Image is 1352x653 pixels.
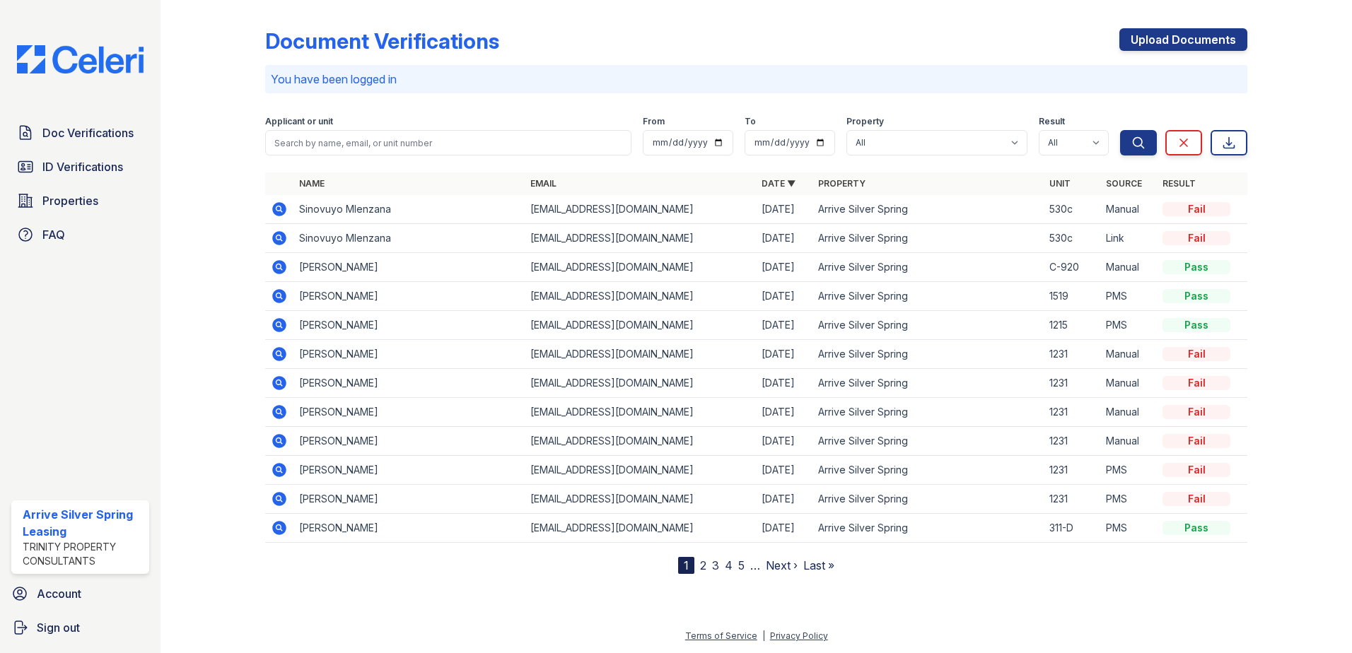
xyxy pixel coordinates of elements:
a: 5 [738,558,745,572]
td: 1231 [1044,398,1100,427]
td: [EMAIL_ADDRESS][DOMAIN_NAME] [525,369,756,398]
td: [DATE] [756,224,812,253]
td: [PERSON_NAME] [293,456,525,485]
p: You have been logged in [271,71,1242,88]
td: [PERSON_NAME] [293,340,525,369]
td: PMS [1100,456,1157,485]
td: [DATE] [756,485,812,514]
div: Fail [1162,376,1230,390]
td: Arrive Silver Spring [812,514,1044,543]
td: Manual [1100,398,1157,427]
td: Manual [1100,253,1157,282]
td: [EMAIL_ADDRESS][DOMAIN_NAME] [525,427,756,456]
a: 4 [725,558,733,572]
td: 1215 [1044,311,1100,340]
div: Fail [1162,463,1230,477]
a: Properties [11,187,149,215]
td: Manual [1100,427,1157,456]
td: Arrive Silver Spring [812,282,1044,311]
td: PMS [1100,485,1157,514]
td: 1231 [1044,369,1100,398]
a: Source [1106,178,1142,189]
td: [EMAIL_ADDRESS][DOMAIN_NAME] [525,514,756,543]
span: … [750,557,760,574]
td: [DATE] [756,340,812,369]
span: ID Verifications [42,158,123,175]
td: Arrive Silver Spring [812,340,1044,369]
span: Properties [42,192,98,209]
td: [DATE] [756,398,812,427]
label: Applicant or unit [265,116,333,127]
label: To [745,116,756,127]
td: [EMAIL_ADDRESS][DOMAIN_NAME] [525,398,756,427]
td: [PERSON_NAME] [293,485,525,514]
td: 1231 [1044,340,1100,369]
td: [DATE] [756,195,812,224]
td: Arrive Silver Spring [812,485,1044,514]
td: [PERSON_NAME] [293,398,525,427]
a: Last » [803,558,834,572]
td: PMS [1100,282,1157,311]
td: 530c [1044,224,1100,253]
td: 1231 [1044,456,1100,485]
td: [PERSON_NAME] [293,282,525,311]
td: [EMAIL_ADDRESS][DOMAIN_NAME] [525,485,756,514]
td: PMS [1100,311,1157,340]
a: 3 [712,558,719,572]
div: 1 [678,557,694,574]
div: Trinity Property Consultants [23,540,144,568]
a: 2 [700,558,706,572]
div: Document Verifications [265,28,499,54]
td: 1231 [1044,427,1100,456]
td: Manual [1100,195,1157,224]
span: FAQ [42,226,65,243]
img: CE_Logo_Blue-a8612792a0a2168367f1c8372b55b34899dd931a85d93a1a3d3e32e68fde9ad4.png [6,45,155,73]
td: [DATE] [756,427,812,456]
label: From [643,116,665,127]
td: [PERSON_NAME] [293,369,525,398]
a: Upload Documents [1119,28,1247,51]
div: Fail [1162,347,1230,361]
td: [DATE] [756,282,812,311]
td: [DATE] [756,253,812,282]
div: Pass [1162,260,1230,274]
div: Pass [1162,521,1230,535]
span: Doc Verifications [42,124,134,141]
td: 530c [1044,195,1100,224]
td: Arrive Silver Spring [812,369,1044,398]
td: [DATE] [756,311,812,340]
td: Manual [1100,369,1157,398]
td: Sinovuyo Mlenzana [293,195,525,224]
td: Arrive Silver Spring [812,311,1044,340]
td: [DATE] [756,456,812,485]
a: Email [530,178,556,189]
a: Next › [766,558,798,572]
td: [PERSON_NAME] [293,514,525,543]
div: | [762,630,765,641]
td: 311-D [1044,514,1100,543]
label: Result [1039,116,1065,127]
a: Date ▼ [762,178,796,189]
div: Arrive Silver Spring Leasing [23,506,144,540]
td: Arrive Silver Spring [812,253,1044,282]
a: Result [1162,178,1196,189]
td: C-920 [1044,253,1100,282]
div: Fail [1162,202,1230,216]
td: [EMAIL_ADDRESS][DOMAIN_NAME] [525,456,756,485]
td: [DATE] [756,369,812,398]
a: Property [818,178,866,189]
input: Search by name, email, or unit number [265,130,631,155]
td: Link [1100,224,1157,253]
a: Sign out [6,613,155,642]
td: [EMAIL_ADDRESS][DOMAIN_NAME] [525,340,756,369]
div: Fail [1162,231,1230,245]
td: Sinovuyo Mlenzana [293,224,525,253]
div: Fail [1162,492,1230,506]
div: Pass [1162,318,1230,332]
td: [EMAIL_ADDRESS][DOMAIN_NAME] [525,195,756,224]
div: Pass [1162,289,1230,303]
a: Terms of Service [685,630,757,641]
div: Fail [1162,434,1230,448]
td: PMS [1100,514,1157,543]
a: Account [6,580,155,608]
